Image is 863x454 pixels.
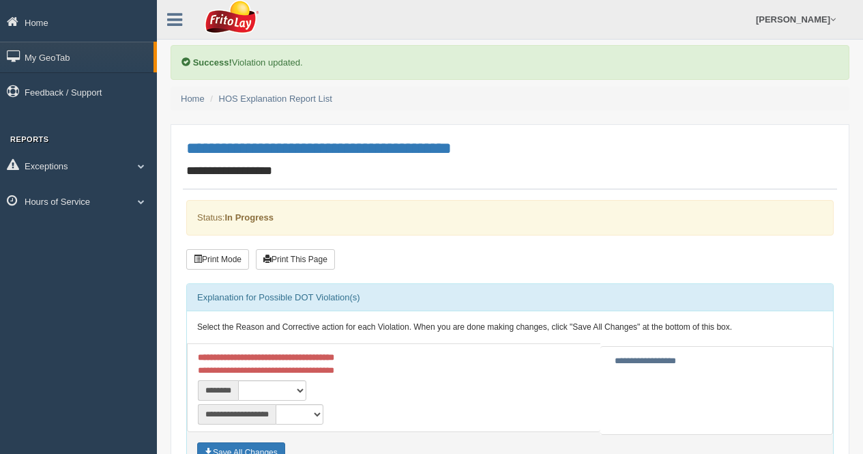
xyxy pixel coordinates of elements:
button: Print Mode [186,249,249,270]
b: Success! [193,57,232,68]
button: Print This Page [256,249,335,270]
a: HOS Explanation Report List [219,94,332,104]
strong: In Progress [224,212,274,223]
div: Violation updated. [171,45,849,80]
div: Explanation for Possible DOT Violation(s) [187,284,833,311]
div: Status: [186,200,834,235]
a: Home [181,94,205,104]
div: Select the Reason and Corrective action for each Violation. When you are done making changes, cli... [187,311,833,344]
